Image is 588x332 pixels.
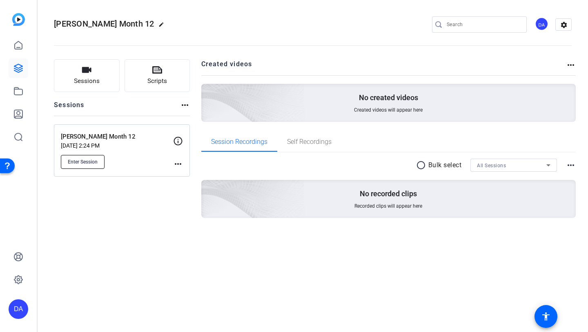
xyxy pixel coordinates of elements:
[566,160,576,170] mat-icon: more_horiz
[61,155,105,169] button: Enter Session
[556,19,572,31] mat-icon: settings
[61,142,173,149] p: [DATE] 2:24 PM
[416,160,428,170] mat-icon: radio_button_unchecked
[447,20,520,29] input: Search
[354,107,423,113] span: Created videos will appear here
[54,100,85,116] h2: Sessions
[477,163,506,168] span: All Sessions
[360,189,417,199] p: No recorded clips
[147,76,167,86] span: Scripts
[211,139,267,145] span: Session Recordings
[173,159,183,169] mat-icon: more_horiz
[359,93,418,103] p: No created videos
[54,59,120,92] button: Sessions
[12,13,25,26] img: blue-gradient.svg
[354,203,422,209] span: Recorded clips will appear here
[287,139,332,145] span: Self Recordings
[201,59,566,75] h2: Created videos
[535,17,549,31] ngx-avatar: Dontell Antonio
[110,99,305,276] img: embarkstudio-empty-session.png
[566,60,576,70] mat-icon: more_horiz
[180,100,190,110] mat-icon: more_horiz
[9,299,28,319] div: DA
[110,3,305,180] img: Creted videos background
[158,22,168,31] mat-icon: edit
[428,160,462,170] p: Bulk select
[68,159,98,165] span: Enter Session
[61,132,173,141] p: [PERSON_NAME] Month 12
[54,19,154,29] span: [PERSON_NAME] Month 12
[535,17,548,31] div: DA
[74,76,100,86] span: Sessions
[125,59,190,92] button: Scripts
[541,312,551,321] mat-icon: accessibility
